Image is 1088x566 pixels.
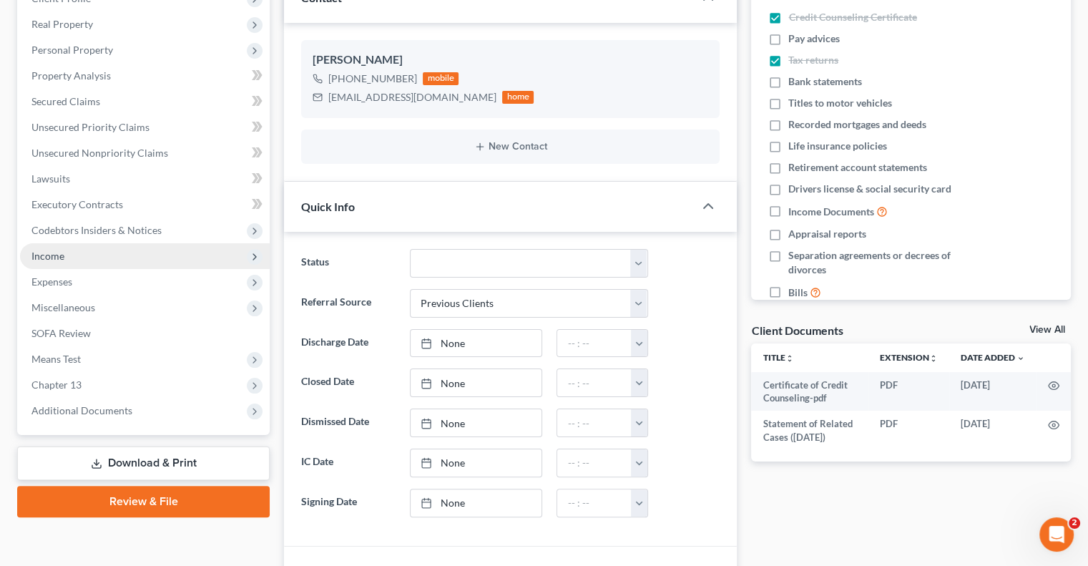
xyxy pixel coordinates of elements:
[411,489,542,517] a: None
[31,198,123,210] span: Executory Contracts
[31,353,81,365] span: Means Test
[502,91,534,104] div: home
[557,489,632,517] input: -- : --
[751,323,843,338] div: Client Documents
[411,330,542,357] a: None
[949,411,1036,450] td: [DATE]
[751,372,868,411] td: Certificate of Credit Counseling-pdf
[31,404,132,416] span: Additional Documents
[868,411,949,450] td: PDF
[868,372,949,411] td: PDF
[411,409,542,436] a: None
[785,354,793,363] i: unfold_more
[788,10,916,24] span: Credit Counseling Certificate
[31,95,100,107] span: Secured Claims
[557,409,632,436] input: -- : --
[423,72,459,85] div: mobile
[1069,517,1080,529] span: 2
[929,354,938,363] i: unfold_more
[31,327,91,339] span: SOFA Review
[294,369,402,397] label: Closed Date
[961,352,1025,363] a: Date Added expand_more
[788,139,887,153] span: Life insurance policies
[1039,517,1074,552] iframe: Intercom live chat
[31,250,64,262] span: Income
[788,182,951,196] span: Drivers license & social security card
[788,286,808,300] span: Bills
[294,449,402,477] label: IC Date
[31,301,95,313] span: Miscellaneous
[788,205,874,219] span: Income Documents
[31,224,162,236] span: Codebtors Insiders & Notices
[788,227,866,241] span: Appraisal reports
[294,409,402,437] label: Dismissed Date
[20,63,270,89] a: Property Analysis
[788,74,862,89] span: Bank statements
[313,52,708,69] div: [PERSON_NAME]
[20,166,270,192] a: Lawsuits
[880,352,938,363] a: Extensionunfold_more
[788,31,840,46] span: Pay advices
[20,140,270,166] a: Unsecured Nonpriority Claims
[17,447,270,480] a: Download & Print
[788,160,927,175] span: Retirement account statements
[301,200,355,213] span: Quick Info
[20,114,270,140] a: Unsecured Priority Claims
[31,69,111,82] span: Property Analysis
[557,449,632,477] input: -- : --
[411,369,542,396] a: None
[31,172,70,185] span: Lawsuits
[31,379,82,391] span: Chapter 13
[751,411,868,450] td: Statement of Related Cases ([DATE])
[31,121,150,133] span: Unsecured Priority Claims
[788,53,838,67] span: Tax returns
[788,248,979,277] span: Separation agreements or decrees of divorces
[763,352,793,363] a: Titleunfold_more
[313,141,708,152] button: New Contact
[788,117,926,132] span: Recorded mortgages and deeds
[31,147,168,159] span: Unsecured Nonpriority Claims
[1029,325,1065,335] a: View All
[31,275,72,288] span: Expenses
[411,449,542,477] a: None
[788,96,892,110] span: Titles to motor vehicles
[294,489,402,517] label: Signing Date
[31,44,113,56] span: Personal Property
[17,486,270,517] a: Review & File
[557,330,632,357] input: -- : --
[31,18,93,30] span: Real Property
[294,289,402,318] label: Referral Source
[294,249,402,278] label: Status
[20,89,270,114] a: Secured Claims
[328,72,417,86] div: [PHONE_NUMBER]
[949,372,1036,411] td: [DATE]
[557,369,632,396] input: -- : --
[328,90,496,104] div: [EMAIL_ADDRESS][DOMAIN_NAME]
[20,192,270,218] a: Executory Contracts
[1016,354,1025,363] i: expand_more
[294,329,402,358] label: Discharge Date
[20,321,270,346] a: SOFA Review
